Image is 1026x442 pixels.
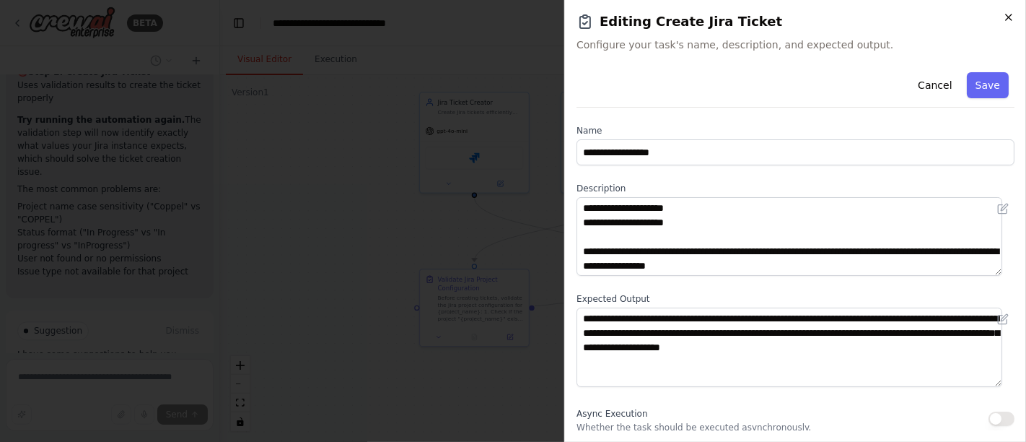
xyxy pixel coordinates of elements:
h2: Editing Create Jira Ticket [576,12,1014,32]
span: Async Execution [576,409,647,419]
label: Expected Output [576,293,1014,305]
label: Name [576,125,1014,136]
button: Open in editor [994,311,1012,328]
p: Whether the task should be executed asynchronously. [576,422,811,433]
span: Configure your task's name, description, and expected output. [576,38,1014,52]
label: Description [576,183,1014,194]
button: Cancel [909,72,960,98]
button: Open in editor [994,200,1012,217]
button: Save [967,72,1009,98]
